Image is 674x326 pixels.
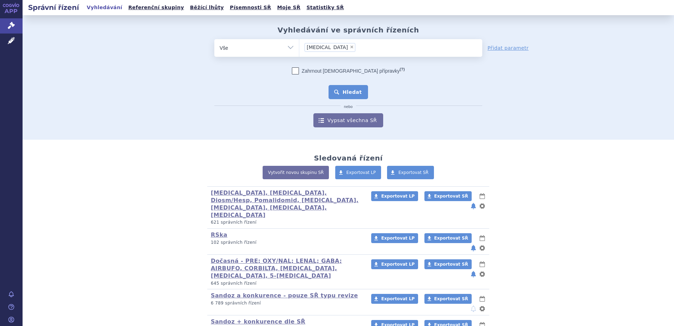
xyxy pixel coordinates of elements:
a: Exportovat SŘ [424,259,472,269]
button: nastavení [479,244,486,252]
button: notifikace [470,202,477,210]
button: notifikace [470,304,477,313]
span: Exportovat LP [381,194,415,199]
button: lhůty [479,260,486,268]
h2: Správní řízení [23,2,85,12]
span: Exportovat SŘ [434,296,468,301]
a: Exportovat LP [371,233,418,243]
span: [MEDICAL_DATA] [307,45,348,50]
h2: Sledovaná řízení [314,154,382,162]
a: Písemnosti SŘ [228,3,273,12]
i: nebo [341,105,356,109]
a: Běžící lhůty [188,3,226,12]
button: lhůty [479,295,486,303]
a: Vytvořit novou skupinu SŘ [263,166,329,179]
p: 102 správních řízení [211,240,362,246]
a: Vyhledávání [85,3,124,12]
button: nastavení [479,202,486,210]
a: Moje SŘ [275,3,302,12]
a: [MEDICAL_DATA], [MEDICAL_DATA], Diosm/Hesp, Pomalidomid, [MEDICAL_DATA], [MEDICAL_DATA], [MEDICAL... [211,189,359,218]
p: 621 správních řízení [211,219,362,225]
a: Přidat parametr [488,44,529,52]
a: Exportovat SŘ [387,166,434,179]
span: Exportovat SŘ [398,170,429,175]
span: Exportovat LP [381,262,415,267]
button: notifikace [470,270,477,278]
input: [MEDICAL_DATA] [357,43,402,52]
p: 645 správních řízení [211,280,362,286]
a: RSka [211,231,227,238]
button: lhůty [479,234,486,242]
span: × [350,45,354,49]
button: nastavení [479,304,486,313]
label: Zahrnout [DEMOGRAPHIC_DATA] přípravky [292,67,405,74]
span: Exportovat SŘ [434,236,468,241]
span: Exportovat SŘ [434,194,468,199]
a: Sandoz + konkurence dle SŘ [211,318,305,325]
a: Exportovat LP [371,191,418,201]
button: Hledat [329,85,368,99]
span: Exportovat LP [381,236,415,241]
button: notifikace [470,244,477,252]
span: Exportovat LP [381,296,415,301]
span: Exportovat SŘ [434,262,468,267]
h2: Vyhledávání ve správních řízeních [277,26,419,34]
a: Exportovat SŘ [424,233,472,243]
a: Sandoz a konkurence - pouze SŘ typu revize [211,292,358,299]
a: Exportovat LP [371,294,418,304]
a: Exportovat LP [335,166,381,179]
a: Vypsat všechna SŘ [313,113,383,127]
button: nastavení [479,270,486,278]
span: Exportovat LP [347,170,376,175]
a: Referenční skupiny [126,3,186,12]
abbr: (?) [400,67,405,72]
a: Exportovat SŘ [424,191,472,201]
a: Dočasná - PRE; OXY/NAL; LENAL; GABA; AIRBUFO, CORBILTA, [MEDICAL_DATA], [MEDICAL_DATA], 5-[MEDICA... [211,258,342,279]
p: 6 789 správních řízení [211,300,362,306]
a: Statistiky SŘ [304,3,346,12]
a: Exportovat LP [371,259,418,269]
button: lhůty [479,192,486,200]
a: Exportovat SŘ [424,294,472,304]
